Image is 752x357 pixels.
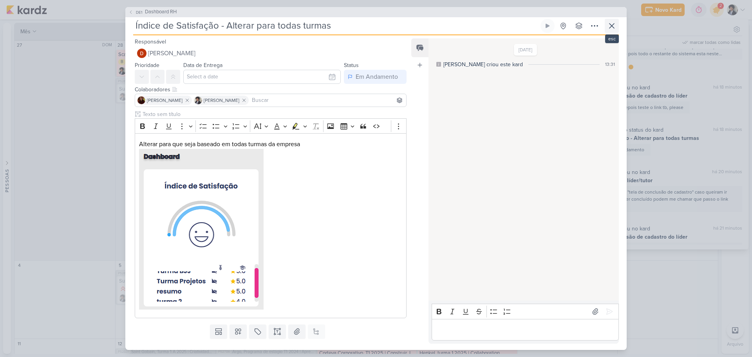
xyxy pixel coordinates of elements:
button: Em Andamento [344,70,407,84]
p: Alterar para que seja baseado em todas turmas da empresa [139,140,402,312]
img: Davi Elias Teixeira [137,49,146,58]
div: Editor editing area: main [135,133,407,318]
button: [PERSON_NAME] [135,46,407,60]
div: Em Andamento [356,72,398,82]
label: Data de Entrega [183,62,222,69]
img: Pedro Luahn Simões [194,96,202,104]
input: Kard Sem Título [133,19,539,33]
span: [PERSON_NAME] [204,97,239,104]
div: Editor toolbar [432,304,619,319]
label: Responsável [135,38,166,45]
div: Colaboradores [135,85,407,94]
span: [PERSON_NAME] [148,49,195,58]
div: [PERSON_NAME] criou este kard [443,60,523,69]
span: [PERSON_NAME] [147,97,183,104]
input: Buscar [250,96,405,105]
input: Texto sem título [141,110,407,118]
label: Status [344,62,359,69]
div: 13:31 [605,61,615,68]
img: pAOVUT0iHILH0Eny87OZsuPYZibDukO6U9FRY8od5c1a6g2hYaFob5z9KlQlDXUDcMwTPmh2luy8qhMr6LurTWVEj7Cuiq5so... [139,149,264,310]
div: esc [605,34,619,43]
div: Editor editing area: main [432,319,619,341]
div: Editor toolbar [135,118,407,134]
img: Jaqueline Molina [137,96,145,104]
input: Select a date [183,70,341,84]
div: Ligar relógio [544,23,551,29]
label: Prioridade [135,62,159,69]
